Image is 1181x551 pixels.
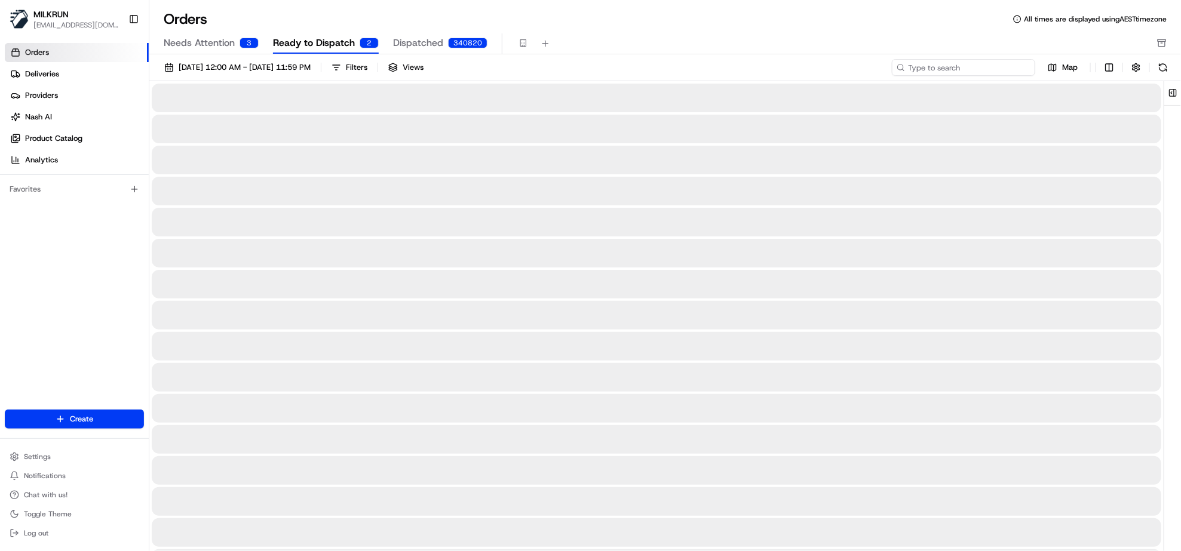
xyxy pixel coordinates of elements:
div: 2 [360,38,379,48]
div: Favorites [5,180,144,199]
span: Log out [24,528,48,538]
button: Settings [5,448,144,465]
a: Analytics [5,150,149,170]
button: Refresh [1155,59,1171,76]
span: Toggle Theme [24,509,72,519]
button: Filters [326,59,373,76]
a: Orders [5,43,149,62]
span: Dispatched [393,36,443,50]
span: Ready to Dispatch [273,36,355,50]
span: Map [1062,62,1078,73]
input: Type to search [892,59,1035,76]
div: 340820 [448,38,487,48]
button: Toggle Theme [5,506,144,522]
span: All times are displayed using AEST timezone [1024,14,1167,24]
span: [DATE] 12:00 AM - [DATE] 11:59 PM [179,62,311,73]
a: Providers [5,86,149,105]
a: Product Catalog [5,129,149,148]
button: MILKRUNMILKRUN[EMAIL_ADDRESS][DOMAIN_NAME] [5,5,124,33]
button: Log out [5,525,144,541]
a: Deliveries [5,64,149,84]
button: MILKRUN [33,8,69,20]
span: Create [70,414,93,424]
span: Views [403,62,424,73]
span: Deliveries [25,69,59,79]
div: 3 [240,38,259,48]
button: [EMAIL_ADDRESS][DOMAIN_NAME] [33,20,119,30]
span: Orders [25,47,49,58]
h1: Orders [164,10,207,29]
a: Nash AI [5,107,149,127]
span: Analytics [25,155,58,165]
button: Create [5,410,144,429]
button: [DATE] 12:00 AM - [DATE] 11:59 PM [159,59,316,76]
button: Views [383,59,429,76]
img: MILKRUN [10,10,29,29]
span: Notifications [24,471,66,481]
span: Nash AI [25,112,52,122]
span: Needs Attention [164,36,235,50]
button: Notifications [5,467,144,484]
div: Filters [346,62,367,73]
span: Chat with us! [24,490,68,500]
span: Providers [25,90,58,101]
span: Product Catalog [25,133,82,144]
span: Settings [24,452,51,461]
button: Chat with us! [5,487,144,503]
button: Map [1040,60,1085,75]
